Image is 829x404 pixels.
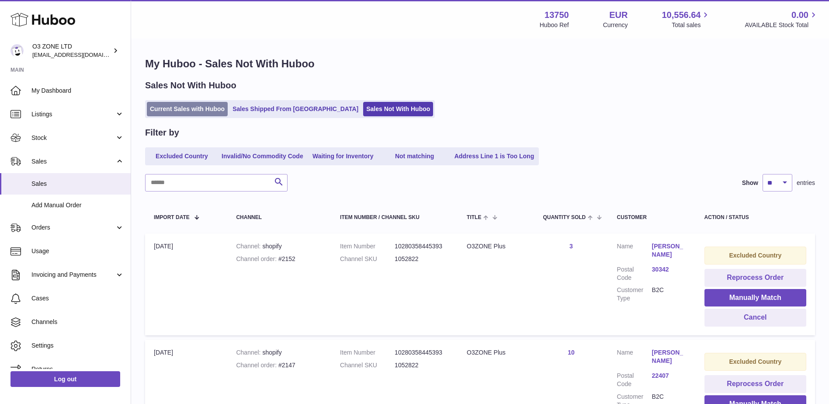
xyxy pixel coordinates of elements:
span: Title [467,215,481,220]
span: AVAILABLE Stock Total [745,21,819,29]
span: Import date [154,215,190,220]
h1: My Huboo - Sales Not With Huboo [145,57,815,71]
a: Sales Not With Huboo [363,102,433,116]
img: hello@o3zoneltd.co.uk [10,44,24,57]
span: My Dashboard [31,87,124,95]
a: 22407 [652,372,687,380]
span: [EMAIL_ADDRESS][DOMAIN_NAME] [32,51,128,58]
a: Address Line 1 is Too Long [451,149,538,164]
label: Show [742,179,758,187]
span: Usage [31,247,124,255]
a: Excluded Country [147,149,217,164]
a: [PERSON_NAME] [652,242,687,259]
h2: Sales Not With Huboo [145,80,236,91]
span: entries [797,179,815,187]
span: Total sales [672,21,711,29]
strong: Channel [236,349,262,356]
a: 30342 [652,265,687,274]
span: Add Manual Order [31,201,124,209]
dt: Item Number [340,242,395,251]
div: Huboo Ref [540,21,569,29]
strong: Channel [236,243,262,250]
strong: Excluded Country [729,252,781,259]
td: [DATE] [145,233,227,335]
strong: EUR [609,9,628,21]
a: 10,556.64 Total sales [662,9,711,29]
strong: 13750 [545,9,569,21]
div: Item Number / Channel SKU [340,215,449,220]
a: Not matching [380,149,450,164]
dd: 1052822 [395,255,449,263]
strong: Excluded Country [729,358,781,365]
div: O3 ZONE LTD [32,42,111,59]
dd: 10280358445393 [395,242,449,251]
dt: Item Number [340,348,395,357]
div: #2152 [236,255,323,263]
a: 0.00 AVAILABLE Stock Total [745,9,819,29]
span: Listings [31,110,115,118]
span: Channels [31,318,124,326]
span: Invoicing and Payments [31,271,115,279]
dt: Postal Code [617,265,652,282]
strong: Channel order [236,362,278,369]
a: 3 [569,243,573,250]
dt: Name [617,242,652,261]
dt: Postal Code [617,372,652,388]
div: Channel [236,215,323,220]
dt: Channel SKU [340,361,395,369]
span: Stock [31,134,115,142]
div: Action / Status [704,215,806,220]
span: 10,556.64 [662,9,701,21]
div: shopify [236,348,323,357]
a: 10 [568,349,575,356]
a: Current Sales with Huboo [147,102,228,116]
span: Orders [31,223,115,232]
span: 0.00 [791,9,808,21]
button: Manually Match [704,289,806,307]
span: Sales [31,157,115,166]
span: Returns [31,365,124,373]
div: shopify [236,242,323,251]
a: [PERSON_NAME] [652,348,687,365]
dd: 10280358445393 [395,348,449,357]
div: Currency [603,21,628,29]
dd: B2C [652,286,687,303]
dt: Customer Type [617,286,652,303]
dt: Channel SKU [340,255,395,263]
div: O3ZONE Plus [467,242,525,251]
dd: 1052822 [395,361,449,369]
a: Sales Shipped From [GEOGRAPHIC_DATA] [229,102,361,116]
button: Reprocess Order [704,375,806,393]
div: #2147 [236,361,323,369]
div: Customer [617,215,687,220]
button: Reprocess Order [704,269,806,287]
a: Log out [10,371,120,387]
span: Sales [31,180,124,188]
button: Cancel [704,309,806,327]
div: O3ZONE Plus [467,348,525,357]
strong: Channel order [236,255,278,262]
a: Waiting for Inventory [308,149,378,164]
h2: Filter by [145,127,179,139]
a: Invalid/No Commodity Code [219,149,306,164]
dt: Name [617,348,652,367]
span: Quantity Sold [543,215,586,220]
span: Cases [31,294,124,303]
span: Settings [31,341,124,350]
